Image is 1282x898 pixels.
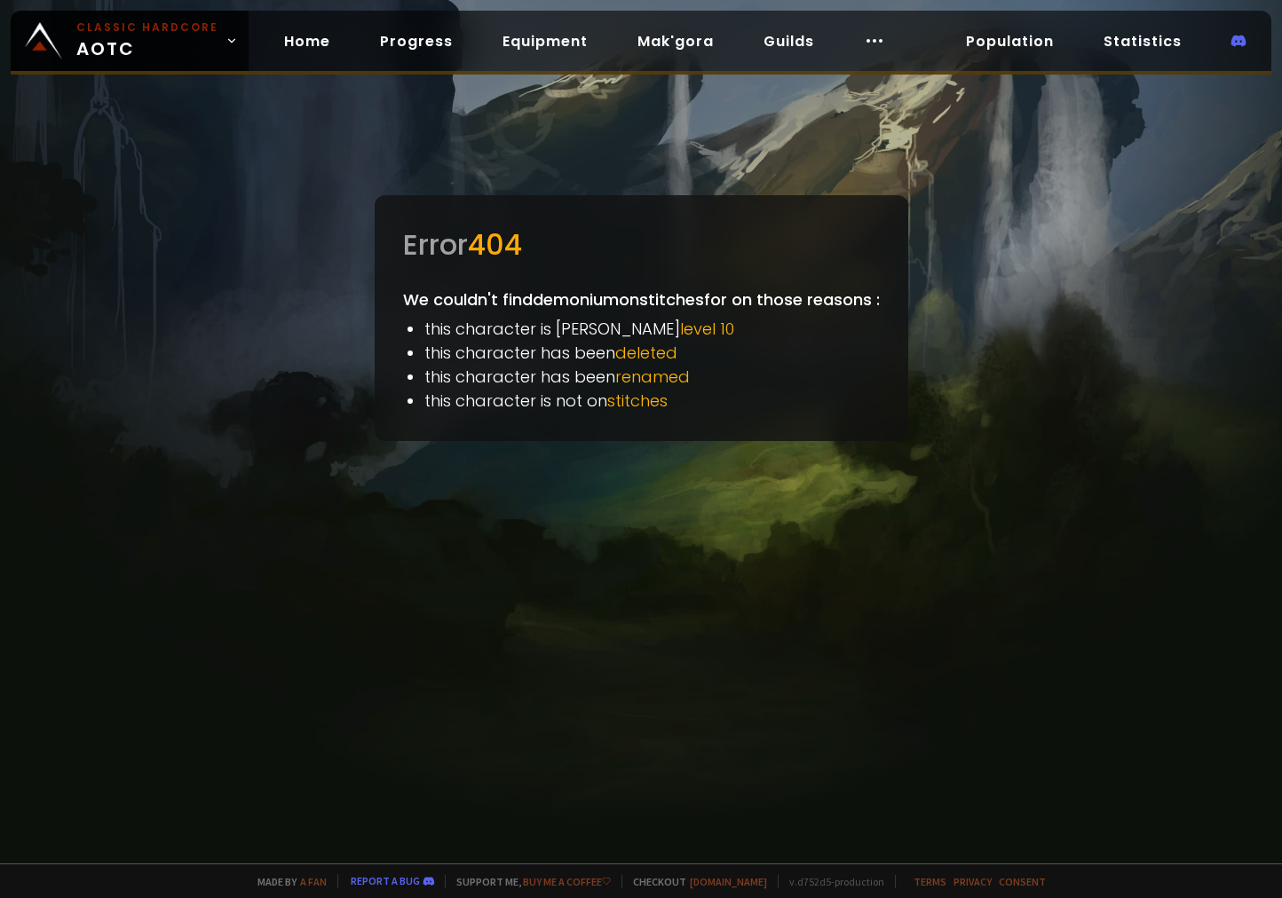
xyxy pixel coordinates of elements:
a: Equipment [488,23,602,59]
span: 404 [468,224,522,264]
a: Classic HardcoreAOTC [11,11,249,71]
a: Consent [999,875,1046,888]
a: [DOMAIN_NAME] [690,875,767,888]
span: renamed [615,366,690,388]
span: deleted [615,342,677,364]
a: Report a bug [351,874,420,887]
a: Home [270,23,344,59]
a: Guilds [749,23,828,59]
a: Statistics [1089,23,1196,59]
span: AOTC [76,20,218,62]
span: Made by [247,875,327,888]
li: this character has been [424,365,880,389]
a: Terms [914,875,946,888]
li: this character has been [424,341,880,365]
a: Privacy [954,875,992,888]
small: Classic Hardcore [76,20,218,35]
a: Mak'gora [623,23,728,59]
span: Support me, [445,875,611,888]
span: level 10 [680,318,734,340]
a: Population [952,23,1068,59]
li: this character is [PERSON_NAME] [424,317,880,341]
div: Error [403,224,880,266]
a: a fan [300,875,327,888]
span: v. d752d5 - production [778,875,884,888]
a: Buy me a coffee [523,875,611,888]
li: this character is not on [424,389,880,413]
div: We couldn't find demonium on stitches for on those reasons : [375,195,908,441]
span: Checkout [621,875,767,888]
span: stitches [607,390,668,412]
a: Progress [366,23,467,59]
